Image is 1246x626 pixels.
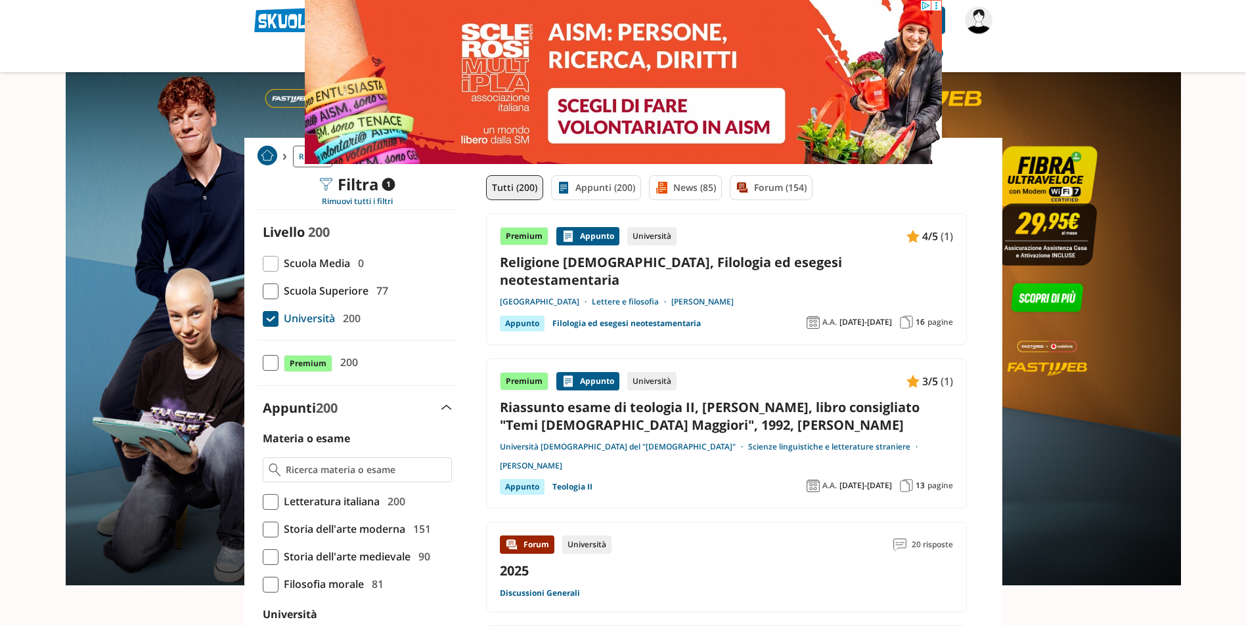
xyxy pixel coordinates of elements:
a: Riassunto esame di teologia II, [PERSON_NAME], libro consigliato "Temi [DEMOGRAPHIC_DATA] Maggior... [500,398,953,434]
span: (1) [941,228,953,245]
a: [PERSON_NAME] [500,461,562,471]
span: Filosofia morale [278,575,364,593]
span: 90 [413,548,430,565]
span: Università [278,310,335,327]
span: 77 [371,282,388,299]
a: [PERSON_NAME] [671,297,734,307]
span: 16 [916,317,925,327]
div: Appunto [500,479,545,495]
div: Università [562,535,612,554]
div: Appunto [556,227,619,245]
span: 200 [335,354,358,371]
a: Discussioni Generali [500,588,580,598]
span: 0 [353,255,364,272]
span: 3/5 [922,373,938,390]
img: Appunti contenuto [562,375,575,388]
img: Filtra filtri mobile [319,178,332,191]
img: Pagine [900,316,913,329]
span: 151 [408,520,431,537]
span: Scuola Media [278,255,350,272]
span: 13 [916,480,925,491]
label: Università [263,607,317,621]
img: Home [257,146,277,165]
span: 200 [382,493,405,510]
a: Università [DEMOGRAPHIC_DATA] del "[DEMOGRAPHIC_DATA]" [500,442,748,452]
span: 200 [316,399,338,417]
div: Premium [500,372,548,390]
span: Storia dell'arte moderna [278,520,405,537]
div: Appunto [500,316,545,331]
img: Anno accademico [807,479,820,492]
div: Premium [500,227,548,245]
span: 200 [308,223,330,241]
a: News (85) [649,175,722,200]
a: Home [257,146,277,167]
img: Commenti lettura [893,538,906,551]
span: Scuola Superiore [278,282,368,299]
label: Livello [263,223,305,241]
img: Appunti filtro contenuto [557,181,570,194]
img: Appunti contenuto [562,230,575,243]
span: Storia dell'arte medievale [278,548,411,565]
a: 2025 [500,562,529,579]
a: Ricerca [293,146,332,167]
img: Appunti contenuto [906,230,920,243]
a: Filologia ed esegesi neotestamentaria [552,316,701,331]
img: Apri e chiudi sezione [441,405,452,410]
a: Teologia II [552,479,592,495]
span: Premium [284,355,332,372]
a: Appunti (200) [551,175,641,200]
img: Pagine [900,479,913,492]
label: Appunti [263,399,338,417]
img: frfrfrffrrfrere [965,7,992,34]
input: Ricerca materia o esame [286,463,445,476]
label: Materia o esame [263,431,350,446]
div: Rimuovi tutti i filtri [257,196,457,207]
img: News filtro contenuto [655,181,668,194]
a: Lettere e filosofia [592,297,671,307]
div: Filtra [319,175,395,194]
img: Appunti contenuto [906,375,920,388]
a: Forum (154) [730,175,812,200]
span: [DATE]-[DATE] [839,480,892,491]
img: Forum contenuto [505,538,518,551]
span: pagine [927,480,953,491]
span: A.A. [822,480,837,491]
img: Anno accademico [807,316,820,329]
a: Religione [DEMOGRAPHIC_DATA], Filologia ed esegesi neotestamentaria [500,253,953,289]
div: Forum [500,535,554,554]
span: 20 risposte [912,535,953,554]
div: Appunto [556,372,619,390]
a: Tutti (200) [486,175,543,200]
div: Università [627,227,677,245]
span: Letteratura italiana [278,493,380,510]
a: [GEOGRAPHIC_DATA] [500,297,592,307]
span: 1 [382,178,395,191]
span: 4/5 [922,228,938,245]
div: Università [627,372,677,390]
span: 200 [338,310,361,327]
span: A.A. [822,317,837,327]
span: 81 [367,575,384,593]
img: Forum filtro contenuto [736,181,749,194]
img: Ricerca materia o esame [269,463,281,476]
a: Scienze linguistiche e letterature straniere [748,442,923,452]
span: [DATE]-[DATE] [839,317,892,327]
span: pagine [927,317,953,327]
span: (1) [941,373,953,390]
